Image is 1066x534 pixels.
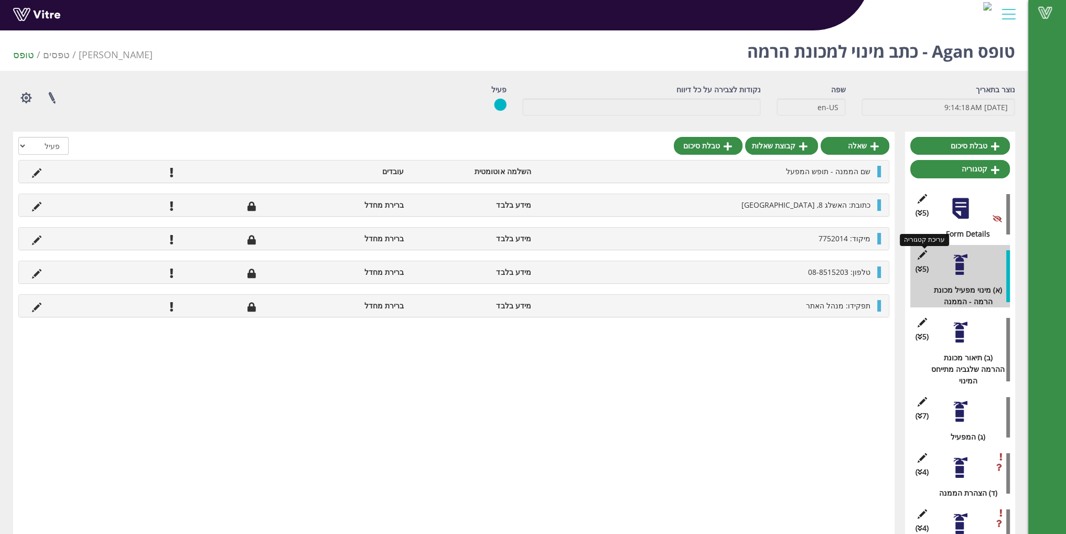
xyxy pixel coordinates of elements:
a: קבוצת שאלות [745,137,818,155]
a: שאלה [821,137,889,155]
li: מידע בלבד [409,199,536,211]
label: נקודות לצבירה על כל דיווח [676,84,761,95]
span: (4 ) [916,466,929,478]
span: תפקידו: מנהל האתר [806,301,870,311]
a: טבלת סיכום [910,137,1010,155]
label: שפה [831,84,846,95]
span: שם הממנה - תופש המפעל [786,166,870,176]
span: טלפון: 08-8515203 [808,267,870,277]
div: (א) מינוי מפעיל מכונת הרמה - הממנה [918,284,1010,307]
li: מידע בלבד [409,300,536,312]
span: (5 ) [916,263,929,275]
a: קטגוריה [910,160,1010,178]
label: פעיל [491,84,507,95]
a: טפסים [43,48,70,61]
li: טופס [13,47,43,62]
li: ברירת מחדל [282,233,409,244]
li: מידע בלבד [409,266,536,278]
span: (7 ) [916,410,929,422]
li: השלמה אוטומטית [409,166,536,177]
img: a5b1377f-0224-4781-a1bb-d04eb42a2f7a.jpg [983,2,992,10]
img: yes [494,98,507,111]
span: מיקוד: 7752014 [819,233,870,243]
span: (5 ) [916,331,929,343]
label: נוצר בתאריך [976,84,1015,95]
div: Form Details [918,228,1010,240]
span: 379 [79,48,153,61]
span: כתובת: האשלג 8, [GEOGRAPHIC_DATA] [741,200,870,210]
span: (5 ) [916,207,929,219]
a: טבלת סיכום [674,137,742,155]
span: (4 ) [916,522,929,534]
div: (ב) תיאור מכונת ההרמה שלגביה מתייחס המינוי [918,352,1010,387]
h1: טופס Agan - כתב מינוי למכונת הרמה [747,26,1015,71]
li: ברירת מחדל [282,300,409,312]
div: עריכת קטגוריה [900,234,949,246]
li: עובדים [282,166,409,177]
li: ברירת מחדל [282,199,409,211]
li: ברירת מחדל [282,266,409,278]
div: (ג) המפעיל [918,431,1010,443]
div: (ד) הצהרת הממנה [918,487,1010,499]
li: מידע בלבד [409,233,536,244]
